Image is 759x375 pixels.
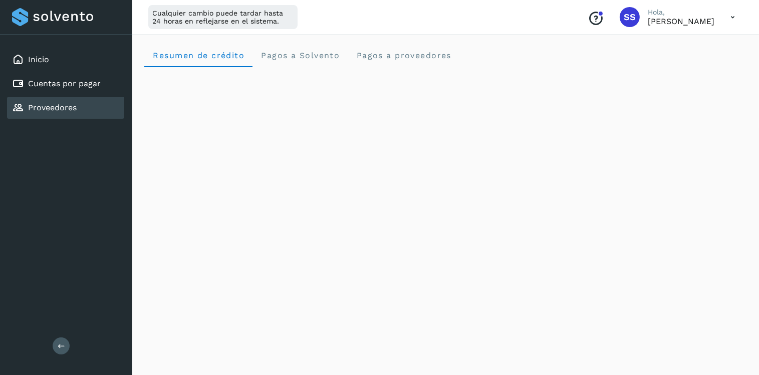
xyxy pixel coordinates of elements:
div: Inicio [7,49,124,71]
p: Hola, [648,8,714,17]
span: Pagos a Solvento [261,51,340,60]
a: Cuentas por pagar [28,79,101,88]
a: Proveedores [28,103,77,112]
p: Sagrario Silva [648,17,714,26]
span: Pagos a proveedores [356,51,451,60]
div: Proveedores [7,97,124,119]
span: Resumen de crédito [152,51,244,60]
div: Cuentas por pagar [7,73,124,95]
div: Cualquier cambio puede tardar hasta 24 horas en reflejarse en el sistema. [148,5,298,29]
a: Inicio [28,55,49,64]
